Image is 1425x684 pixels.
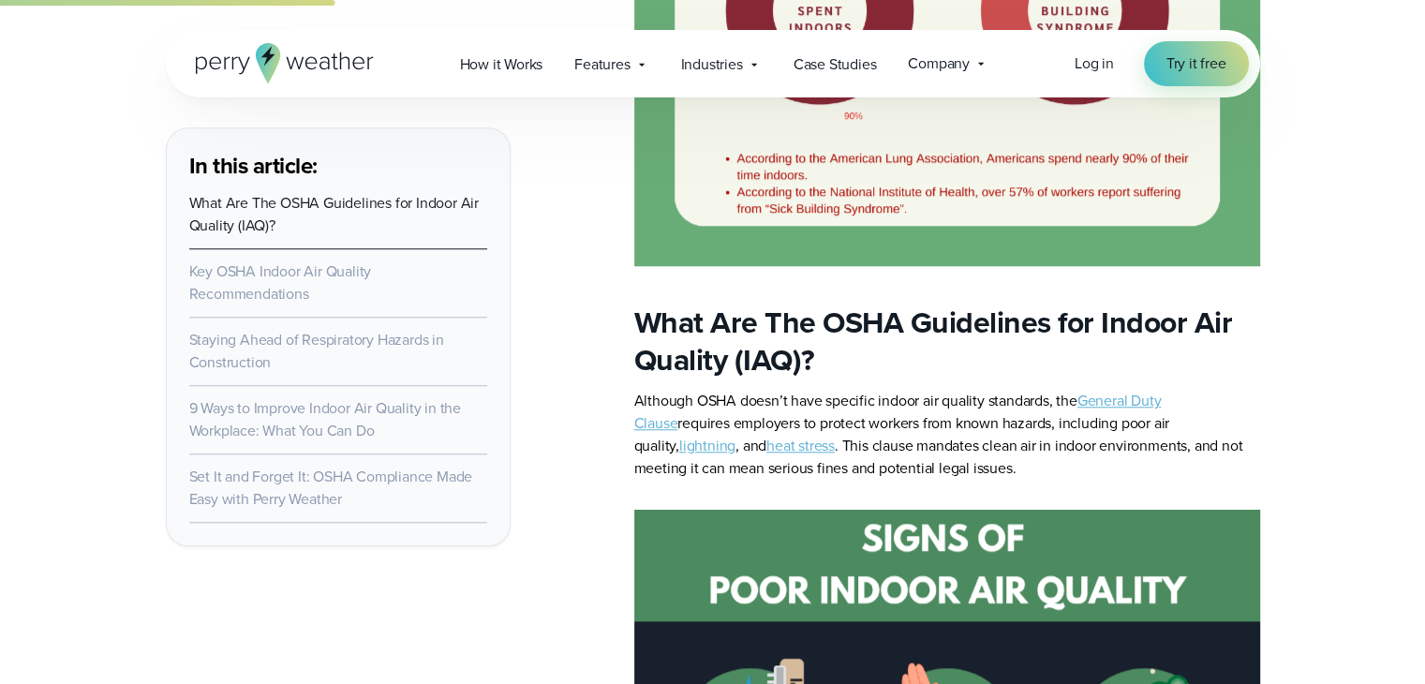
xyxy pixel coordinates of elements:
[634,390,1260,480] p: Although OSHA doesn’t have specific indoor air quality standards, the requires employers to prote...
[189,192,479,236] a: What Are The OSHA Guidelines for Indoor Air Quality (IAQ)?
[1166,52,1226,75] span: Try it free
[1144,41,1249,86] a: Try it free
[778,45,893,83] a: Case Studies
[1075,52,1114,74] span: Log in
[794,53,877,76] span: Case Studies
[189,260,372,305] a: Key OSHA Indoor Air Quality Recommendations
[908,52,970,75] span: Company
[766,435,835,456] a: heat stress
[444,45,559,83] a: How it Works
[189,466,473,510] a: Set It and Forget It: OSHA Compliance Made Easy with Perry Weather
[189,151,487,181] h3: In this article:
[574,53,630,76] span: Features
[634,390,1162,434] a: General Duty Clause
[634,300,1233,382] strong: What Are The OSHA Guidelines for Indoor Air Quality (IAQ)?
[189,329,444,373] a: Staying Ahead of Respiratory Hazards in Construction
[681,53,743,76] span: Industries
[679,435,735,456] a: lightning
[189,397,461,441] a: 9 Ways to Improve Indoor Air Quality in the Workplace: What You Can Do
[1075,52,1114,75] a: Log in
[460,53,543,76] span: How it Works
